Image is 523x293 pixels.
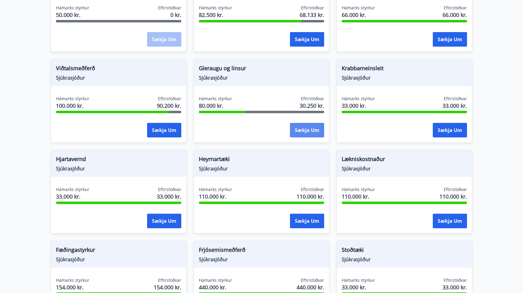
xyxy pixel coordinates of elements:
span: Gleraugu og linsur [199,64,324,74]
span: 110.000 kr. [439,193,467,200]
button: Sækja um [433,123,467,137]
span: Eftirstöðvar [444,5,467,11]
span: Hámarks styrkur [56,277,89,283]
span: Hámarks styrkur [342,5,375,11]
button: Sækja um [147,214,181,228]
button: Sækja um [290,123,324,137]
span: Sjúkrasjóður [56,165,181,172]
span: Hámarks styrkur [56,96,89,102]
span: 440.000 kr. [297,283,324,291]
span: Frjósemismeðferð [199,246,324,256]
span: Krabbameinsleit [342,64,467,74]
span: Sjúkrasjóður [199,256,324,263]
span: Sjúkrasjóður [342,74,467,81]
button: Sækja um [290,32,324,47]
span: Sjúkrasjóður [342,165,467,172]
span: 66.000 kr. [342,11,375,19]
button: Sækja um [433,214,467,228]
span: 90.200 kr. [157,102,181,110]
span: Eftirstöðvar [158,96,181,102]
span: 33.000 kr. [157,193,181,200]
span: Eftirstöðvar [301,5,324,11]
span: Eftirstöðvar [444,96,467,102]
span: Hámarks styrkur [199,277,232,283]
span: Viðtalsmeðferð [56,64,181,74]
span: Fæðingastyrkur [56,246,181,256]
span: 30.250 kr. [300,102,324,110]
span: Hámarks styrkur [56,5,89,11]
span: Eftirstöðvar [444,186,467,193]
span: Hámarks styrkur [199,96,232,102]
span: 33.000 kr. [442,102,467,110]
span: Eftirstöðvar [301,277,324,283]
button: Sækja um [433,32,467,47]
span: Stoðtæki [342,246,467,256]
span: 33.000 kr. [56,193,89,200]
span: 0 kr. [170,11,181,19]
span: Eftirstöðvar [158,186,181,193]
span: Hámarks styrkur [342,277,375,283]
span: 50.000 kr. [56,11,89,19]
span: 110.000 kr. [199,193,232,200]
span: Sjúkrasjóður [199,74,324,81]
span: Hámarks styrkur [342,186,375,193]
span: 68.133 kr. [300,11,324,19]
span: Eftirstöðvar [158,277,181,283]
span: Hámarks styrkur [199,5,232,11]
span: 80.000 kr. [199,102,232,110]
span: 82.500 kr. [199,11,232,19]
button: Sækja um [147,123,181,137]
span: Hjartavernd [56,155,181,165]
span: Heyrnartæki [199,155,324,165]
span: Eftirstöðvar [158,5,181,11]
span: Hámarks styrkur [342,96,375,102]
span: Hámarks styrkur [199,186,232,193]
span: 33.000 kr. [342,283,375,291]
span: 33.000 kr. [342,102,375,110]
span: 66.000 kr. [442,11,467,19]
span: Eftirstöðvar [301,96,324,102]
span: Sjúkrasjóður [56,74,181,81]
span: Lækniskostnaður [342,155,467,165]
span: 100.000 kr. [56,102,89,110]
span: 154.000 kr. [56,283,89,291]
button: Sækja um [290,214,324,228]
span: Sjúkrasjóður [56,256,181,263]
span: 110.000 kr. [297,193,324,200]
span: 110.000 kr. [342,193,375,200]
span: Sjúkrasjóður [342,256,467,263]
span: Sjúkrasjóður [199,165,324,172]
span: 440.000 kr. [199,283,232,291]
span: Hámarks styrkur [56,186,89,193]
span: 33.000 kr. [442,283,467,291]
span: Eftirstöðvar [301,186,324,193]
span: Eftirstöðvar [444,277,467,283]
span: 154.000 kr. [154,283,181,291]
